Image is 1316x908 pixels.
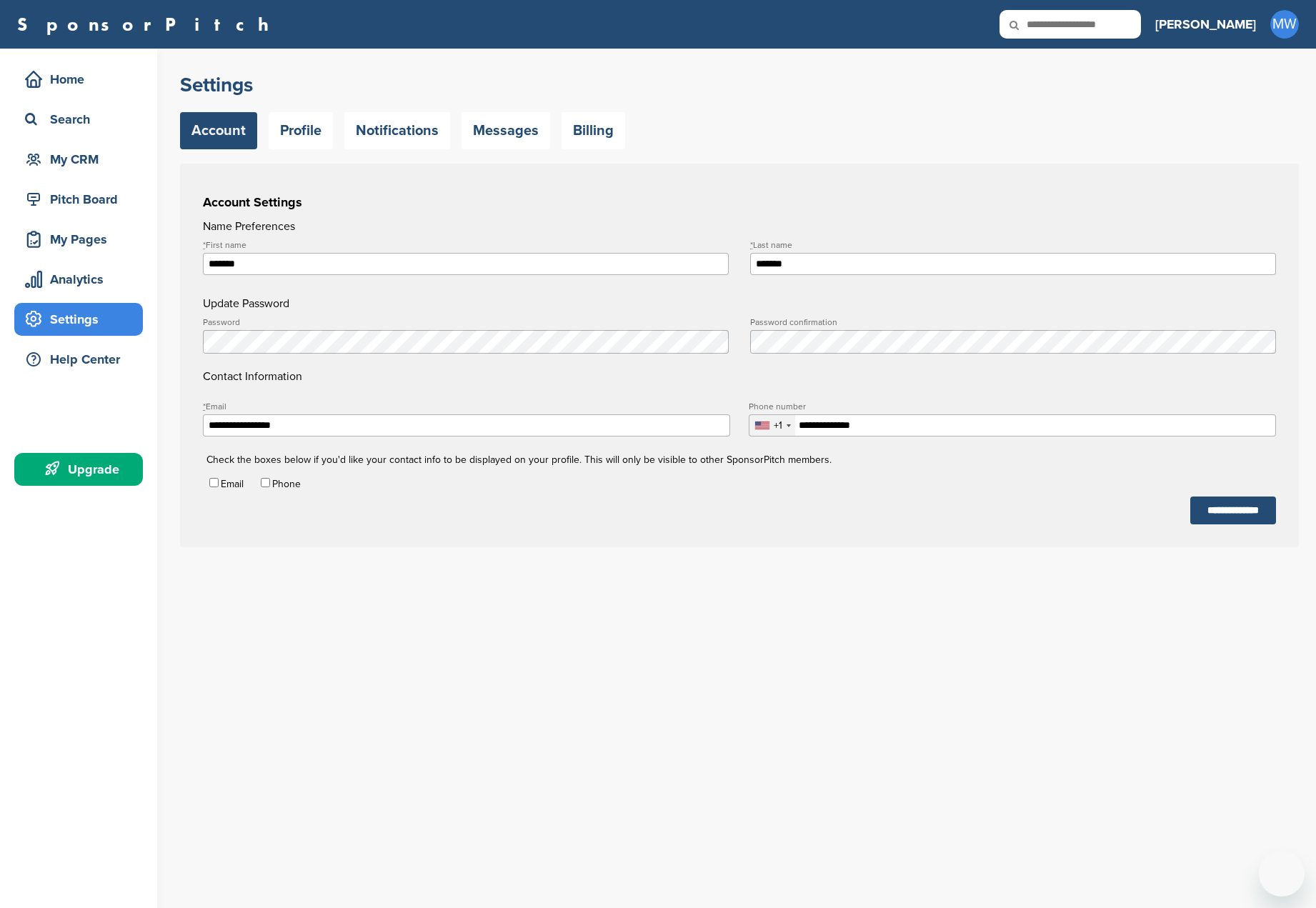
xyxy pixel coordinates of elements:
a: Profile [269,112,333,149]
a: Pitch Board [14,183,143,216]
div: My CRM [21,146,143,172]
label: Phone number [749,402,1276,411]
a: Search [14,103,143,136]
h3: Account Settings [203,192,1276,212]
abbr: required [750,240,753,250]
a: Account [180,112,257,149]
a: My Pages [14,223,143,256]
div: Upgrade [21,457,143,482]
label: Password confirmation [750,318,1276,326]
a: Billing [562,112,625,149]
a: Notifications [344,112,450,149]
label: Password [203,318,729,326]
div: Selected country [749,415,795,436]
div: Analytics [21,266,143,292]
h4: Update Password [203,295,1276,312]
a: [PERSON_NAME] [1155,9,1256,40]
h3: [PERSON_NAME] [1155,14,1256,34]
a: Messages [462,112,550,149]
h4: Contact Information [203,318,1276,385]
div: Help Center [21,346,143,372]
a: Analytics [14,263,143,296]
h4: Name Preferences [203,218,1276,235]
abbr: required [203,240,206,250]
a: Upgrade [14,453,143,486]
span: MW [1270,10,1299,39]
a: Help Center [14,343,143,376]
label: Email [203,402,730,411]
div: Pitch Board [21,186,143,212]
div: Home [21,66,143,92]
div: Search [21,106,143,132]
label: Phone [272,478,301,490]
a: My CRM [14,143,143,176]
a: Home [14,63,143,96]
div: My Pages [21,226,143,252]
div: +1 [774,421,782,431]
a: SponsorPitch [17,15,278,34]
label: Last name [750,241,1276,249]
label: Email [221,478,244,490]
iframe: Button to launch messaging window [1259,851,1305,897]
h2: Settings [180,72,1299,98]
a: Settings [14,303,143,336]
abbr: required [203,401,206,411]
div: Settings [21,306,143,332]
label: First name [203,241,729,249]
